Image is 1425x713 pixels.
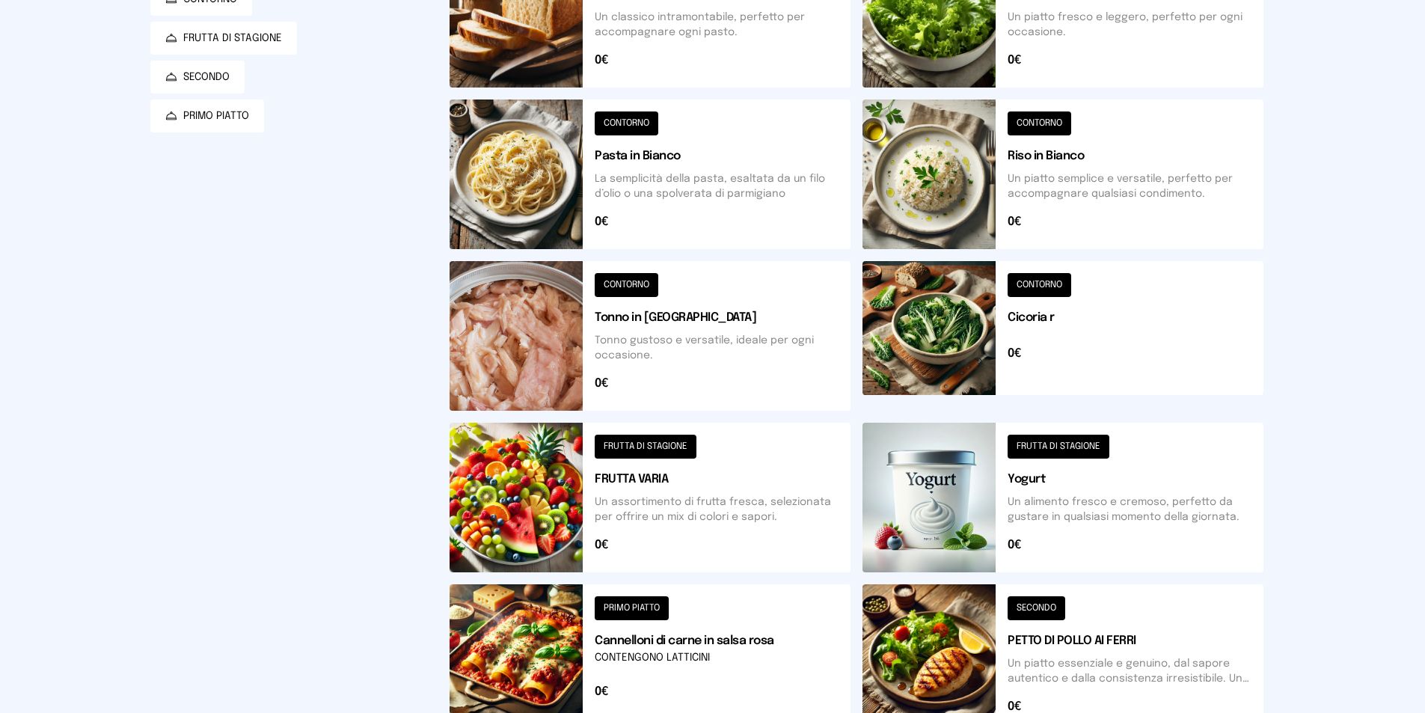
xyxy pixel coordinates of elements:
[150,61,245,94] button: SECONDO
[183,108,249,123] span: PRIMO PIATTO
[150,100,264,132] button: PRIMO PIATTO
[183,70,230,85] span: SECONDO
[150,22,297,55] button: FRUTTA DI STAGIONE
[183,31,282,46] span: FRUTTA DI STAGIONE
